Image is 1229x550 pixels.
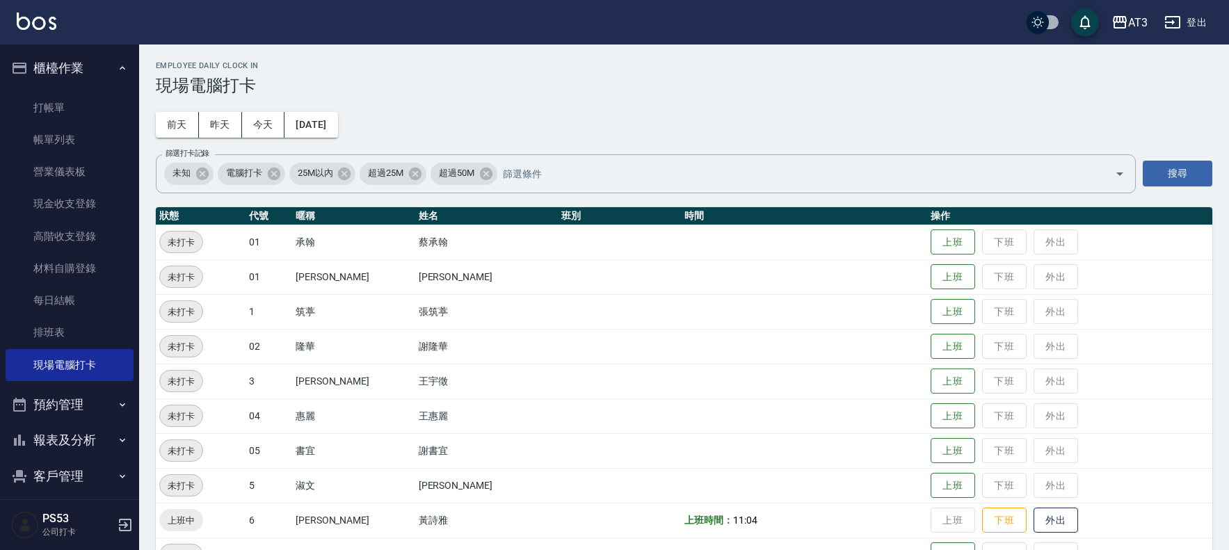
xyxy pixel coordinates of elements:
[218,163,285,185] div: 電腦打卡
[246,225,292,259] td: 01
[415,329,559,364] td: 謝隆華
[360,166,412,180] span: 超過25M
[246,503,292,537] td: 6
[292,329,415,364] td: 隆華
[292,207,415,225] th: 暱稱
[1109,163,1131,185] button: Open
[431,163,497,185] div: 超過50M
[292,364,415,398] td: [PERSON_NAME]
[415,503,559,537] td: 黃詩雅
[246,329,292,364] td: 02
[160,374,202,389] span: 未打卡
[218,166,271,180] span: 電腦打卡
[156,76,1212,95] h3: 現場電腦打卡
[6,458,134,494] button: 客戶管理
[292,433,415,468] td: 書宜
[558,207,681,225] th: 班別
[6,92,134,124] a: 打帳單
[415,433,559,468] td: 謝書宜
[1071,8,1099,36] button: save
[415,225,559,259] td: 蔡承翰
[42,512,113,526] h5: PS53
[6,156,134,188] a: 營業儀表板
[681,207,927,225] th: 時間
[415,398,559,433] td: 王惠麗
[931,438,975,464] button: 上班
[6,422,134,458] button: 報表及分析
[11,511,39,539] img: Person
[160,339,202,354] span: 未打卡
[289,163,356,185] div: 25M以內
[1106,8,1153,37] button: AT3
[931,264,975,290] button: 上班
[6,50,134,86] button: 櫃檯作業
[733,515,757,526] span: 11:04
[1159,10,1212,35] button: 登出
[6,124,134,156] a: 帳單列表
[156,207,246,225] th: 狀態
[160,305,202,319] span: 未打卡
[160,444,202,458] span: 未打卡
[415,207,559,225] th: 姓名
[246,433,292,468] td: 05
[499,161,1091,186] input: 篩選條件
[160,409,202,423] span: 未打卡
[6,220,134,252] a: 高階收支登錄
[415,364,559,398] td: 王宇徵
[292,398,415,433] td: 惠麗
[931,403,975,429] button: 上班
[164,163,214,185] div: 未知
[1034,508,1078,533] button: 外出
[1128,14,1148,31] div: AT3
[6,387,134,423] button: 預約管理
[415,259,559,294] td: [PERSON_NAME]
[160,235,202,250] span: 未打卡
[246,207,292,225] th: 代號
[246,364,292,398] td: 3
[931,369,975,394] button: 上班
[931,473,975,499] button: 上班
[931,229,975,255] button: 上班
[159,513,203,528] span: 上班中
[6,252,134,284] a: 材料自購登錄
[42,526,113,538] p: 公司打卡
[6,284,134,316] a: 每日結帳
[1143,161,1212,186] button: 搜尋
[242,112,285,138] button: 今天
[156,61,1212,70] h2: Employee Daily Clock In
[684,515,733,526] b: 上班時間：
[156,112,199,138] button: 前天
[360,163,426,185] div: 超過25M
[246,468,292,503] td: 5
[6,188,134,220] a: 現金收支登錄
[246,294,292,329] td: 1
[292,259,415,294] td: [PERSON_NAME]
[246,398,292,433] td: 04
[6,349,134,381] a: 現場電腦打卡
[246,259,292,294] td: 01
[982,508,1027,533] button: 下班
[284,112,337,138] button: [DATE]
[160,270,202,284] span: 未打卡
[431,166,483,180] span: 超過50M
[17,13,56,30] img: Logo
[6,494,134,530] button: 員工及薪資
[289,166,342,180] span: 25M以內
[415,294,559,329] td: 張筑葶
[292,468,415,503] td: 淑文
[6,316,134,348] a: 排班表
[292,294,415,329] td: 筑葶
[931,299,975,325] button: 上班
[931,334,975,359] button: 上班
[164,166,199,180] span: 未知
[292,225,415,259] td: 承翰
[199,112,242,138] button: 昨天
[927,207,1212,225] th: 操作
[292,503,415,537] td: [PERSON_NAME]
[160,478,202,493] span: 未打卡
[415,468,559,503] td: [PERSON_NAME]
[166,148,209,159] label: 篩選打卡記錄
